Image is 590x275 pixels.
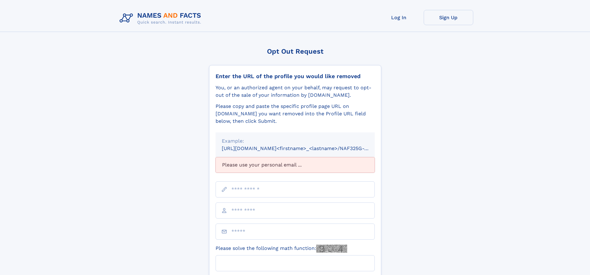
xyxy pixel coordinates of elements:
label: Please solve the following math function: [216,245,347,253]
small: [URL][DOMAIN_NAME]<firstname>_<lastname>/NAF325G-xxxxxxxx [222,145,387,151]
a: Log In [374,10,424,25]
div: Opt Out Request [209,47,381,55]
div: You, or an authorized agent on your behalf, may request to opt-out of the sale of your informatio... [216,84,375,99]
img: Logo Names and Facts [117,10,206,27]
div: Enter the URL of the profile you would like removed [216,73,375,80]
div: Please copy and paste the specific profile page URL on [DOMAIN_NAME] you want removed into the Pr... [216,103,375,125]
a: Sign Up [424,10,473,25]
div: Please use your personal email ... [216,157,375,173]
div: Example: [222,137,369,145]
